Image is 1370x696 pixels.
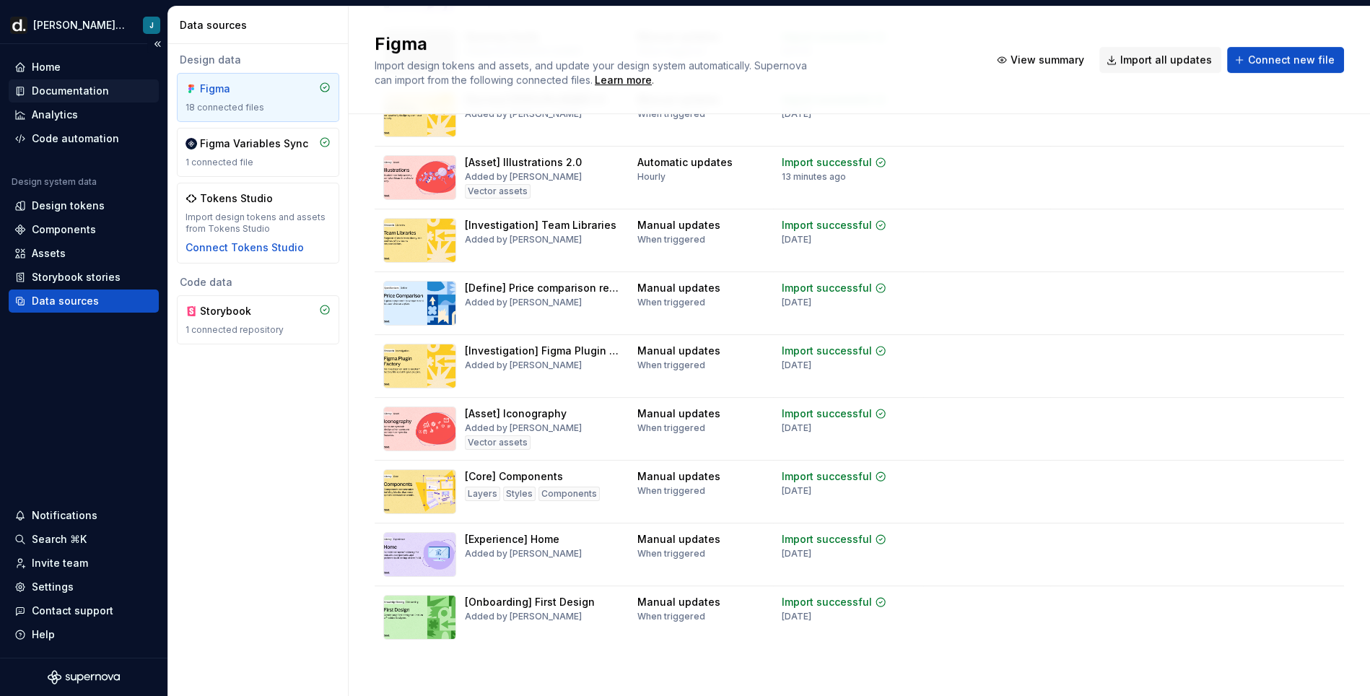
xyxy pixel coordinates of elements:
div: Tokens Studio [200,191,273,206]
div: Design data [177,53,339,67]
div: Home [32,60,61,74]
a: Storybook stories [9,266,159,289]
button: Contact support [9,599,159,622]
div: [Asset] Illustrations 2.0 [465,155,582,170]
button: [PERSON_NAME] UIJ [3,9,165,40]
a: Supernova Logo [48,670,120,684]
div: Settings [32,580,74,594]
div: Vector assets [465,184,531,199]
div: When triggered [637,422,705,434]
div: Figma Variables Sync [200,136,308,151]
div: Search ⌘K [32,532,87,547]
a: Figma18 connected files [177,73,339,122]
div: Invite team [32,556,88,570]
div: Manual updates [637,218,720,232]
img: b918d911-6884-482e-9304-cbecc30deec6.png [10,17,27,34]
div: 1 connected file [186,157,331,168]
div: Import successful [782,469,872,484]
div: Components [32,222,96,237]
div: Manual updates [637,469,720,484]
div: Data sources [180,18,342,32]
button: Search ⌘K [9,528,159,551]
div: Import successful [782,406,872,421]
span: Connect new file [1248,53,1335,67]
h2: Figma [375,32,972,56]
div: 1 connected repository [186,324,331,336]
div: Added by [PERSON_NAME] [465,297,582,308]
a: Data sources [9,290,159,313]
div: When triggered [637,297,705,308]
span: Import design tokens and assets, and update your design system automatically. Supernova can impor... [375,59,810,86]
div: Storybook [200,304,269,318]
div: Contact support [32,604,113,618]
div: Notifications [32,508,97,523]
div: [DATE] [782,297,811,308]
a: Figma Variables Sync1 connected file [177,128,339,177]
span: . [593,75,654,86]
div: Help [32,627,55,642]
div: Code automation [32,131,119,146]
div: Import design tokens and assets from Tokens Studio [186,212,331,235]
div: [Define] Price comparison recipe [465,281,620,295]
div: Added by [PERSON_NAME] [465,548,582,560]
div: Storybook stories [32,270,121,284]
div: Import successful [782,218,872,232]
div: Added by [PERSON_NAME] [465,360,582,371]
div: Styles [503,487,536,501]
div: Manual updates [637,406,720,421]
button: Help [9,623,159,646]
div: [DATE] [782,548,811,560]
div: Manual updates [637,344,720,358]
div: Components [538,487,600,501]
div: When triggered [637,234,705,245]
a: Code automation [9,127,159,150]
div: 13 minutes ago [782,171,846,183]
div: Added by [PERSON_NAME] [465,611,582,622]
div: Manual updates [637,532,720,547]
div: When triggered [637,548,705,560]
div: Figma [200,82,269,96]
div: Added by [PERSON_NAME] [465,171,582,183]
a: Storybook1 connected repository [177,295,339,344]
div: [Onboarding] First Design [465,595,595,609]
a: Assets [9,242,159,265]
div: Design tokens [32,199,105,213]
div: Import successful [782,595,872,609]
div: [Core] Components [465,469,563,484]
a: Tokens StudioImport design tokens and assets from Tokens StudioConnect Tokens Studio [177,183,339,264]
div: Automatic updates [637,155,733,170]
a: Design tokens [9,194,159,217]
button: Connect new file [1227,47,1344,73]
div: Hourly [637,171,666,183]
div: Import successful [782,532,872,547]
div: [PERSON_NAME] UI [33,18,126,32]
div: [DATE] [782,611,811,622]
div: [DATE] [782,360,811,371]
button: Connect Tokens Studio [186,240,304,255]
div: J [149,19,154,31]
div: Design system data [12,176,97,188]
div: 18 connected files [186,102,331,113]
div: Import successful [782,281,872,295]
div: [DATE] [782,108,811,120]
a: Invite team [9,552,159,575]
button: Notifications [9,504,159,527]
div: When triggered [637,360,705,371]
div: Analytics [32,108,78,122]
div: Added by [PERSON_NAME] [465,234,582,245]
div: Import successful [782,344,872,358]
div: Data sources [32,294,99,308]
div: [Asset] Iconography [465,406,567,421]
button: Collapse sidebar [147,34,167,54]
a: Components [9,218,159,241]
div: [DATE] [782,234,811,245]
div: Added by [PERSON_NAME] [465,422,582,434]
div: Vector assets [465,435,531,450]
div: [Investigation] Team Libraries [465,218,616,232]
div: Documentation [32,84,109,98]
div: Manual updates [637,281,720,295]
div: Added by [PERSON_NAME] [465,108,582,120]
div: When triggered [637,485,705,497]
a: Learn more [595,73,652,87]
